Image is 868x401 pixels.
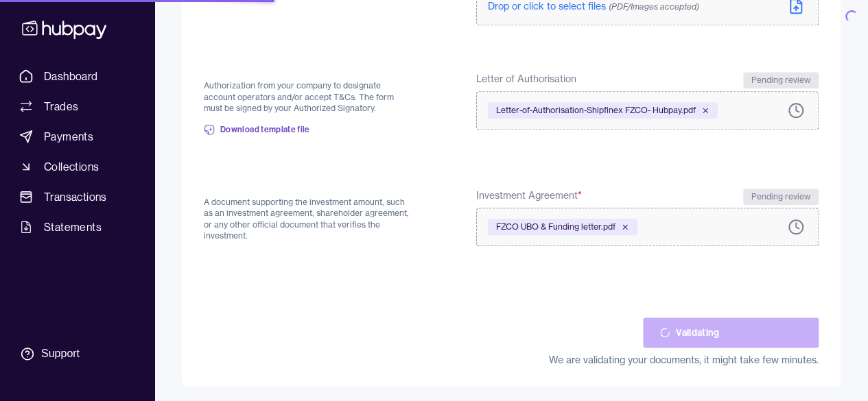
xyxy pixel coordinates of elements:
div: We are validating your documents, it might take few minutes. [549,353,819,367]
a: Statements [14,215,141,239]
span: Download template file [220,124,310,135]
span: Collections [44,158,99,175]
p: A document supporting the investment amount, such as an investment agreement, shareholder agreeme... [204,197,410,242]
a: Download template file [204,114,310,145]
div: Support [41,346,80,361]
span: Investment Agreement [476,189,582,205]
a: Transactions [14,184,141,209]
span: FZCO UBO & Funding letter.pdf [496,221,615,232]
a: Support [14,339,141,368]
span: Dashboard [44,68,98,84]
span: (PDF/Images accepted) [609,1,699,12]
a: Dashboard [14,64,141,88]
div: Pending review [743,72,819,88]
span: Payments [44,128,93,145]
a: Trades [14,94,141,119]
span: Letter of Authorisation [476,72,576,88]
div: Pending review [743,189,819,205]
span: Letter-of-Authorisation-Shipfinex FZCO- Hubpay.pdf [496,105,696,116]
span: Trades [44,98,78,114]
a: Collections [14,154,141,179]
span: Statements [44,219,102,235]
a: Payments [14,124,141,149]
span: Transactions [44,189,107,205]
p: Authorization from your company to designate account operators and/or accept T&Cs. The form must ... [204,80,410,114]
